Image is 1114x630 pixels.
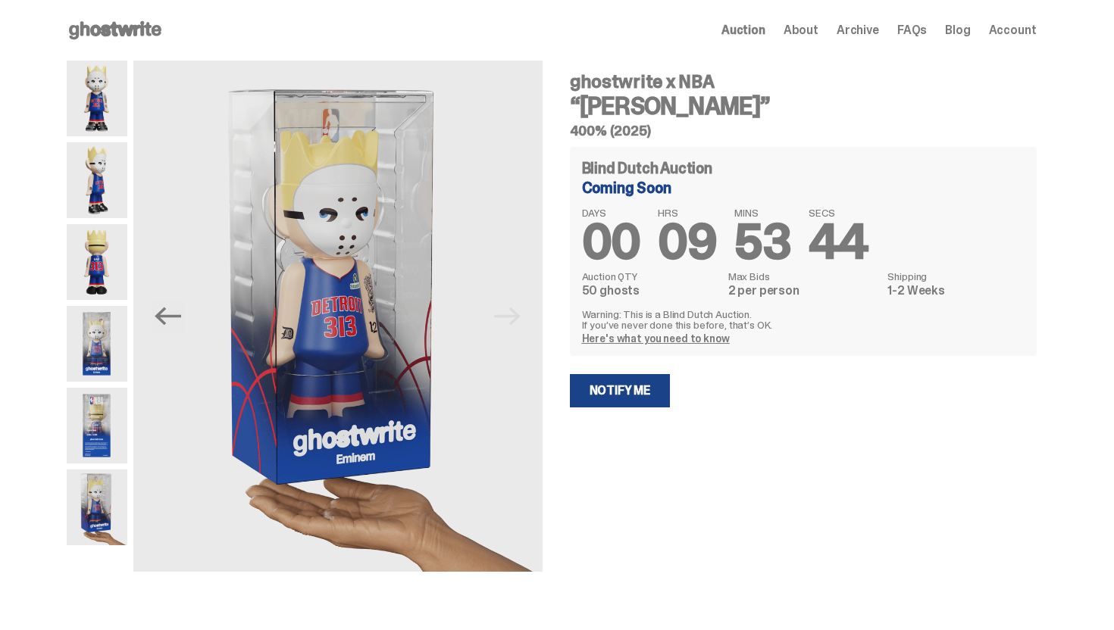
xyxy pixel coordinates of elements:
[67,306,127,382] img: Eminem_NBA_400_12.png
[582,207,640,218] span: DAYS
[837,24,879,36] a: Archive
[734,207,790,218] span: MINS
[582,309,1025,330] p: Warning: This is a Blind Dutch Auction. If you’ve never done this before, that’s OK.
[570,124,1037,138] h5: 400% (2025)
[582,332,730,345] a: Here's what you need to know
[582,271,719,282] dt: Auction QTY
[658,207,716,218] span: HRS
[67,142,127,218] img: Copy%20of%20Eminem_NBA_400_3.png
[809,211,868,273] span: 44
[582,180,1025,195] div: Coming Soon
[784,24,818,36] a: About
[133,61,543,572] img: eminem%20scale.png
[887,285,1024,297] dd: 1-2 Weeks
[570,374,671,407] a: Notify Me
[721,24,765,36] a: Auction
[570,73,1037,91] h4: ghostwrite x NBA
[734,211,790,273] span: 53
[989,24,1037,36] a: Account
[728,285,879,297] dd: 2 per person
[945,24,970,36] a: Blog
[67,469,127,545] img: eminem%20scale.png
[582,285,719,297] dd: 50 ghosts
[897,24,927,36] a: FAQs
[582,211,640,273] span: 00
[67,388,127,463] img: Eminem_NBA_400_13.png
[570,94,1037,118] h3: “[PERSON_NAME]”
[152,300,185,333] button: Previous
[67,224,127,300] img: Copy%20of%20Eminem_NBA_400_6.png
[67,61,127,136] img: Copy%20of%20Eminem_NBA_400_1.png
[728,271,879,282] dt: Max Bids
[887,271,1024,282] dt: Shipping
[809,207,868,218] span: SECS
[658,211,716,273] span: 09
[582,161,712,176] h4: Blind Dutch Auction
